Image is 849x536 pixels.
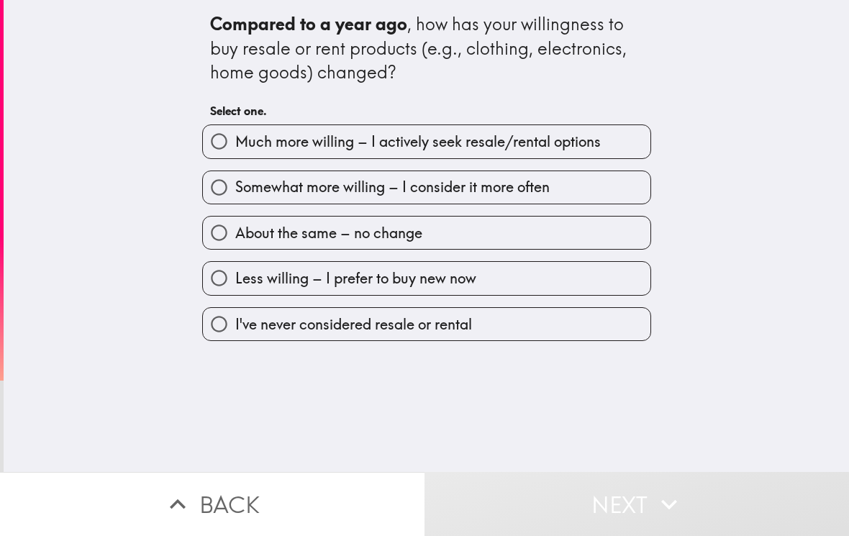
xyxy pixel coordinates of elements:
[210,12,643,85] div: , how has your willingness to buy resale or rent products (e.g., clothing, electronics, home good...
[424,472,849,536] button: Next
[203,262,650,294] button: Less willing – I prefer to buy new now
[203,125,650,158] button: Much more willing – I actively seek resale/rental options
[210,103,643,119] h6: Select one.
[235,268,476,289] span: Less willing – I prefer to buy new now
[203,308,650,340] button: I've never considered resale or rental
[203,171,650,204] button: Somewhat more willing – I consider it more often
[235,314,472,335] span: I've never considered resale or rental
[235,177,550,197] span: Somewhat more willing – I consider it more often
[235,223,422,243] span: About the same – no change
[235,132,601,152] span: Much more willing – I actively seek resale/rental options
[203,217,650,249] button: About the same – no change
[210,13,407,35] b: Compared to a year ago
